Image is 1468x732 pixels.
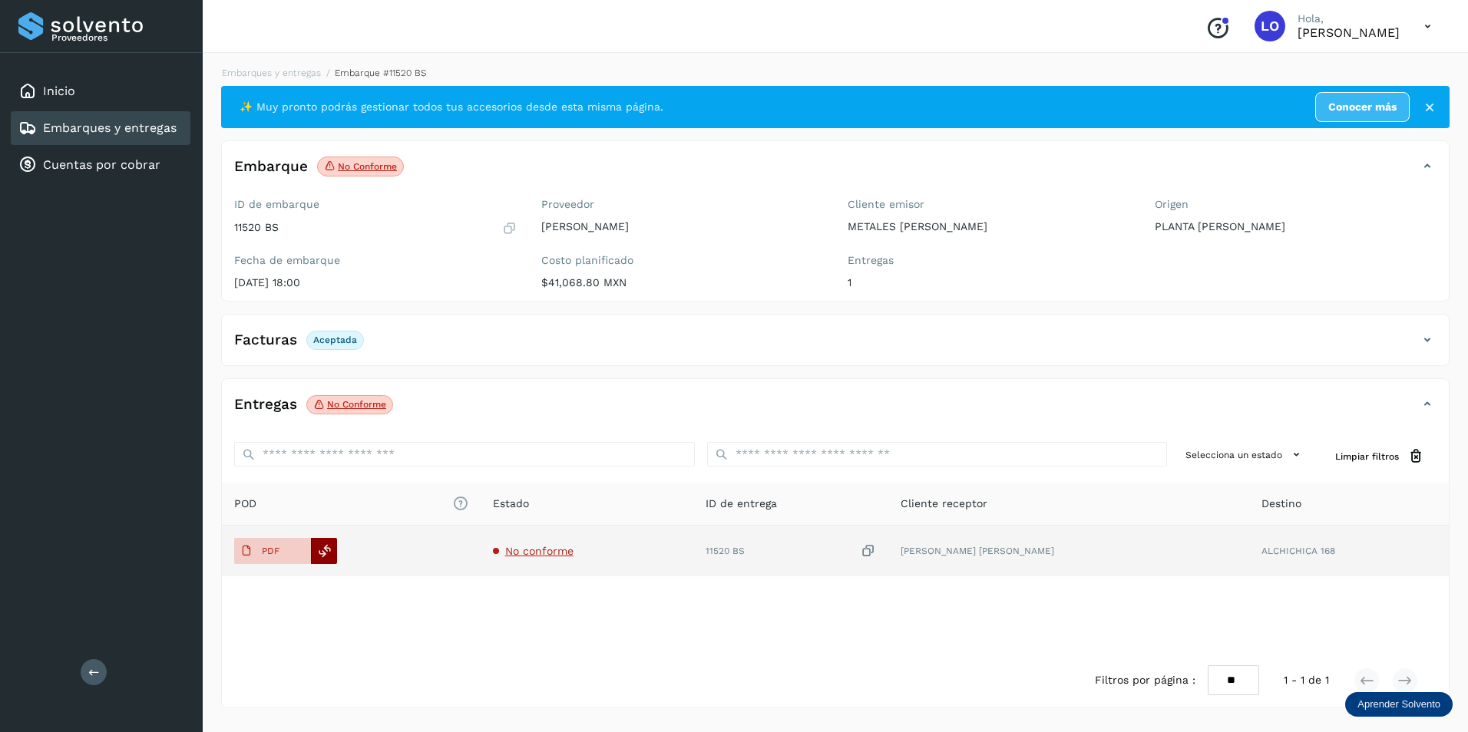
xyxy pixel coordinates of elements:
span: Destino [1261,496,1301,512]
p: 1 [848,276,1130,289]
label: ID de embarque [234,198,517,211]
p: METALES [PERSON_NAME] [848,220,1130,233]
a: Embarques y entregas [222,68,321,78]
h4: Entregas [234,396,297,414]
p: LEONILA ORTEGA PIÑA [1298,25,1400,40]
span: 1 - 1 de 1 [1284,672,1329,688]
div: Embarques y entregas [11,111,190,145]
div: EntregasNo conforme [222,391,1449,430]
p: No conforme [327,399,386,410]
p: PLANTA [PERSON_NAME] [1155,220,1437,233]
p: Proveedores [51,32,184,43]
button: Selecciona un estado [1179,442,1311,467]
p: PDF [262,546,279,556]
label: Origen [1155,198,1437,211]
p: No conforme [338,161,397,172]
p: $41,068.80 MXN [541,276,824,289]
a: Conocer más [1315,92,1410,122]
span: No conforme [505,545,574,557]
p: [PERSON_NAME] [541,220,824,233]
label: Entregas [848,254,1130,267]
div: FacturasAceptada [222,327,1449,365]
span: Limpiar filtros [1335,450,1399,463]
h4: Facturas [234,331,297,349]
label: Costo planificado [541,254,824,267]
div: Cuentas por cobrar [11,148,190,182]
p: 11520 BS [234,221,279,234]
div: EmbarqueNo conforme [222,153,1449,192]
span: Estado [493,496,529,512]
span: Embarque #11520 BS [335,68,426,78]
h4: Embarque [234,158,308,176]
button: PDF [234,538,311,564]
span: ✨ Muy pronto podrás gestionar todos tus accesorios desde esta misma página. [240,99,663,115]
button: Limpiar filtros [1323,442,1437,470]
nav: breadcrumb [221,66,1450,80]
span: Cliente receptor [901,496,987,512]
label: Proveedor [541,198,824,211]
a: Embarques y entregas [43,120,177,135]
td: ALCHICHICA 168 [1249,526,1449,576]
label: Cliente emisor [848,198,1130,211]
p: Hola, [1298,12,1400,25]
div: Aprender Solvento [1345,692,1453,717]
span: ID de entrega [706,496,777,512]
p: Aceptada [313,335,357,345]
div: 11520 BS [706,543,875,559]
span: Filtros por página : [1095,672,1195,688]
td: [PERSON_NAME] [PERSON_NAME] [888,526,1249,576]
a: Cuentas por cobrar [43,157,160,172]
a: Inicio [43,84,75,98]
label: Fecha de embarque [234,254,517,267]
div: Reemplazar POD [311,538,337,564]
p: Aprender Solvento [1357,698,1440,711]
p: [DATE] 18:00 [234,276,517,289]
span: POD [234,496,468,512]
div: Inicio [11,74,190,108]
